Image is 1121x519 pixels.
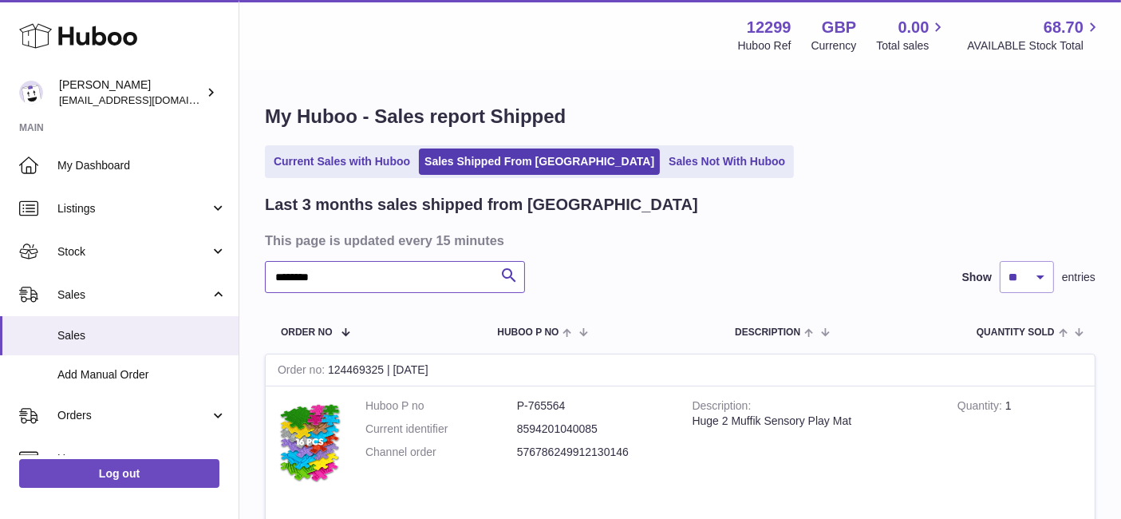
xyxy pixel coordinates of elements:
[365,445,517,460] dt: Channel order
[265,232,1091,249] h3: This page is updated every 15 minutes
[876,38,947,53] span: Total sales
[1062,270,1095,285] span: entries
[747,17,791,38] strong: 12299
[693,414,934,429] div: Huge 2 Muffik Sensory Play Mat
[876,17,947,53] a: 0.00 Total sales
[517,445,669,460] dd: 576786249912130146
[57,201,210,216] span: Listings
[19,81,43,105] img: internalAdmin-12299@internal.huboo.com
[57,158,227,173] span: My Dashboard
[265,104,1095,129] h1: My Huboo - Sales report Shipped
[57,328,227,343] span: Sales
[977,327,1055,338] span: Quantity Sold
[517,398,669,414] dd: P-765564
[59,77,203,108] div: [PERSON_NAME]
[822,17,856,38] strong: GBP
[57,244,210,259] span: Stock
[898,17,930,38] span: 0.00
[967,38,1102,53] span: AVAILABLE Stock Total
[693,399,752,416] strong: Description
[517,422,669,437] dd: 8594201040085
[365,398,517,414] dt: Huboo P no
[57,287,210,303] span: Sales
[19,459,219,488] a: Log out
[962,270,992,285] label: Show
[59,93,235,106] span: [EMAIL_ADDRESS][DOMAIN_NAME]
[278,398,341,489] img: 122991684307213.jpg
[268,149,416,175] a: Current Sales with Huboo
[811,38,857,53] div: Currency
[1044,17,1084,38] span: 68.70
[967,17,1102,53] a: 68.70 AVAILABLE Stock Total
[265,194,698,216] h2: Last 3 months sales shipped from [GEOGRAPHIC_DATA]
[738,38,791,53] div: Huboo Ref
[57,408,210,423] span: Orders
[281,327,333,338] span: Order No
[266,355,1095,386] div: 124469325 | [DATE]
[57,451,227,466] span: Usage
[945,386,1095,505] td: 1
[497,327,559,338] span: Huboo P no
[663,149,791,175] a: Sales Not With Huboo
[957,399,1005,416] strong: Quantity
[57,367,227,382] span: Add Manual Order
[365,422,517,437] dt: Current identifier
[735,327,800,338] span: Description
[419,149,660,175] a: Sales Shipped From [GEOGRAPHIC_DATA]
[278,363,328,380] strong: Order no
